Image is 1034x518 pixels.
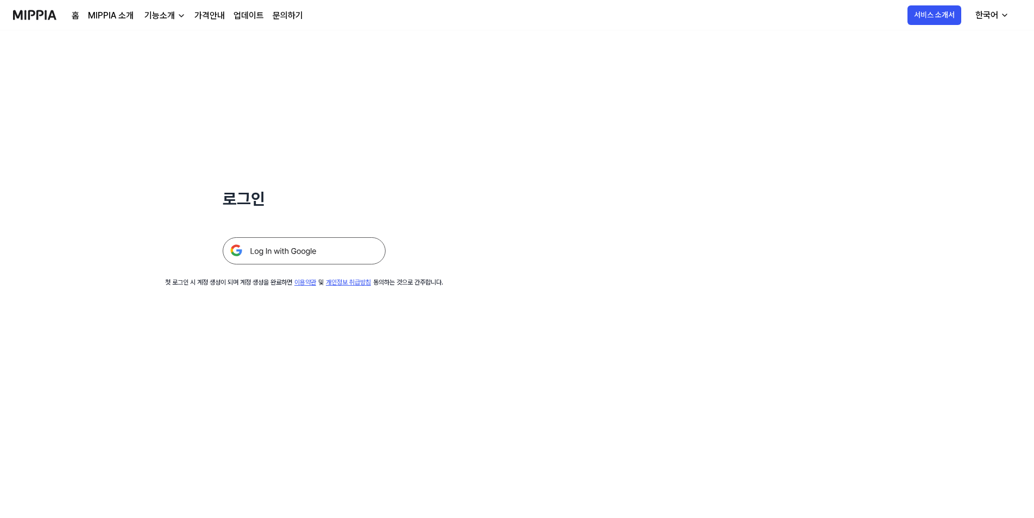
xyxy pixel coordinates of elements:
img: 구글 로그인 버튼 [223,237,386,264]
div: 한국어 [973,9,1000,22]
h1: 로그인 [223,187,386,211]
a: 문의하기 [273,9,303,22]
img: down [177,11,186,20]
a: 업데이트 [234,9,264,22]
a: 가격안내 [194,9,225,22]
button: 기능소개 [142,9,186,22]
div: 첫 로그인 시 계정 생성이 되며 계정 생성을 완료하면 및 동의하는 것으로 간주합니다. [165,277,443,287]
a: 개인정보 취급방침 [326,279,371,286]
a: MIPPIA 소개 [88,9,134,22]
a: 이용약관 [294,279,316,286]
button: 한국어 [967,4,1016,26]
div: 기능소개 [142,9,177,22]
a: 홈 [72,9,79,22]
button: 서비스 소개서 [907,5,961,25]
